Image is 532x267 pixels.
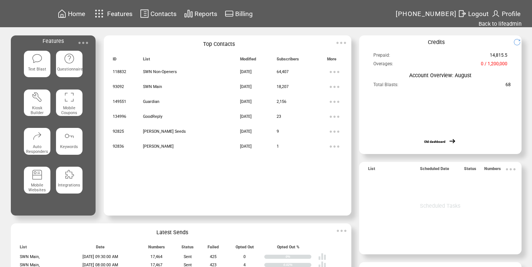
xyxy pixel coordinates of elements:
a: Profile [490,8,521,19]
img: home.svg [57,9,66,18]
img: creidtcard.svg [225,9,234,18]
span: Total Blasts: [373,82,398,90]
span: Logout [468,10,489,18]
span: 1 [277,144,279,149]
img: ellypsis.svg [327,94,342,109]
a: Billing [224,8,254,19]
a: Mobile Coupons [56,89,83,123]
span: Home [68,10,85,18]
span: Date [96,245,105,252]
img: profile.svg [491,9,500,18]
span: 0 / 1,200,000 [481,61,507,69]
span: Mobile Websites [28,183,46,192]
img: chart.svg [184,9,193,18]
span: [PERSON_NAME] [143,144,174,149]
span: Top Contacts [203,41,235,47]
img: ellypsis.svg [334,223,349,238]
span: Keywords [60,144,78,149]
span: Profile [502,10,520,18]
a: Questionnaire [56,51,83,84]
img: refresh.png [513,38,526,46]
span: Subscribers [277,57,299,65]
span: 93092 [113,84,124,89]
span: Overages: [373,61,393,69]
img: contacts.svg [140,9,149,18]
span: [DATE] [240,114,252,119]
img: questionnaire.svg [64,53,75,64]
span: [PHONE_NUMBER] [396,10,457,18]
span: [DATE] [240,69,252,74]
span: Prepaid: [373,53,390,61]
img: ellypsis.svg [76,35,91,50]
span: Account Overview: August [409,72,472,78]
img: exit.svg [458,9,467,18]
span: Text Blast [28,67,46,72]
span: Numbers [484,166,501,174]
span: List [20,245,27,252]
a: Kiosk Builder [24,89,51,123]
span: 9 [277,129,279,134]
span: Kiosk Builder [31,106,44,115]
span: 68 [505,82,511,90]
span: [DATE] [240,84,252,89]
span: Failed [208,245,219,252]
span: Reports [195,10,217,18]
span: [DATE] 09:30:00 AM [83,254,118,259]
span: ID [113,57,116,65]
a: Contacts [139,8,178,19]
span: Sent [184,254,192,259]
span: Opted Out [236,245,254,252]
span: 64,407 [277,69,289,74]
span: 118832 [113,69,126,74]
img: mobile-websites.svg [32,169,43,180]
span: Opted Out % [277,245,299,252]
a: Integrations [56,167,83,200]
span: 23 [277,114,281,119]
img: auto-responders.svg [32,131,43,141]
span: 425 [210,254,217,259]
img: integrations.svg [64,169,75,180]
img: tool%201.svg [32,92,43,103]
img: ellypsis.svg [503,162,518,177]
span: Modified [240,57,256,65]
img: poll%20-%20white.svg [318,252,326,261]
img: ellypsis.svg [334,35,349,50]
a: Keywords [56,128,83,161]
span: Scheduled Tasks [420,203,460,209]
span: List [368,166,375,174]
img: keywords.svg [64,131,75,141]
span: 2,156 [277,99,286,104]
a: Logout [457,8,490,19]
a: Reports [183,8,218,19]
span: More [327,57,336,65]
a: Old dashboard [424,140,445,144]
span: Auto Responders [26,144,48,154]
span: 149551 [113,99,126,104]
span: Contacts [150,10,177,18]
a: Home [56,8,86,19]
span: 0 [243,254,246,259]
span: [DATE] [240,144,252,149]
img: ellypsis.svg [327,79,342,94]
span: 134996 [113,114,126,119]
span: Status [464,166,476,174]
span: Scheduled Date [420,166,449,174]
span: Credits [428,39,445,45]
span: Status [181,245,194,252]
a: Text Blast [24,51,51,84]
span: SWN Main [143,84,162,89]
div: 0.02% [283,263,311,267]
span: Billing [235,10,253,18]
a: Back to lifeadmin [479,21,522,27]
span: 92836 [113,144,124,149]
span: Features [107,10,133,18]
a: Features [91,6,134,21]
span: Numbers [148,245,165,252]
img: text-blast.svg [32,53,43,64]
span: GoodReply [143,114,162,119]
span: 92825 [113,129,124,134]
span: 17,464 [150,254,162,259]
img: ellypsis.svg [327,124,342,139]
img: ellypsis.svg [327,139,342,154]
span: SWN Main, [20,254,40,259]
